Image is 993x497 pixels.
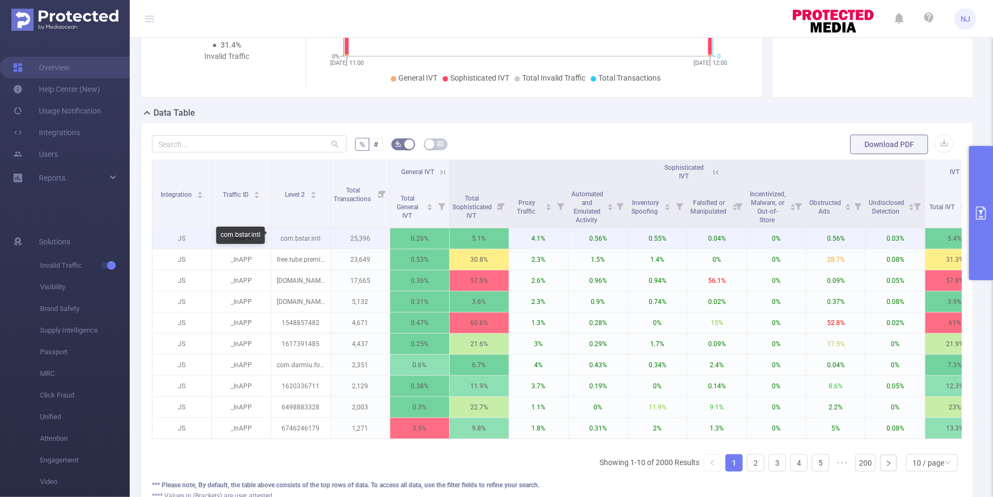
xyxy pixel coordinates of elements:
[925,313,984,333] p: 61%
[152,376,211,396] p: JS
[390,249,449,270] p: 0.53%
[807,228,865,249] p: 0.56%
[945,460,951,467] i: icon: down
[39,231,70,253] span: Solutions
[791,455,807,471] a: 4
[450,228,509,249] p: 5.1%
[747,355,806,375] p: 0%
[509,397,568,418] p: 1.1%
[688,355,747,375] p: 2.4%
[807,418,865,439] p: 5%
[390,334,449,354] p: 0.25%
[664,202,671,209] div: Sort
[212,334,271,354] p: _InAPP
[769,455,785,471] a: 3
[212,228,271,249] p: _InAPP
[285,191,306,198] span: Level 2
[310,190,317,196] div: Sort
[688,418,747,439] p: 1.3%
[925,376,984,396] p: 12.3%
[450,418,509,439] p: 9.8%
[747,313,806,333] p: 0%
[866,418,925,439] p: 0.08%
[522,74,585,82] span: Total Invalid Traffic
[569,249,628,270] p: 1.5%
[628,334,687,354] p: 1.7%
[845,202,851,209] div: Sort
[13,57,70,78] a: Overview
[747,291,806,312] p: 0%
[845,202,851,206] i: icon: caret-up
[925,291,984,312] p: 3.9%
[212,418,271,439] p: _InAPP
[961,206,967,209] i: icon: caret-down
[607,206,613,209] i: icon: caret-down
[912,455,944,471] div: 10 / page
[223,191,250,198] span: Traffic ID
[807,270,865,291] p: 0.09%
[569,418,628,439] p: 0.31%
[747,376,806,396] p: 0%
[509,313,568,333] p: 1.3%
[791,184,806,228] i: Filter menu
[790,206,796,209] i: icon: caret-down
[152,270,211,291] p: JS
[152,135,346,153] input: Search...
[212,270,271,291] p: _InAPP
[152,480,962,490] div: *** Please note, By default, the table above consists of the top rows of data. To access all data...
[866,334,925,354] p: 0%
[725,454,743,472] li: 1
[390,355,449,375] p: 0.6%
[390,313,449,333] p: 0.47%
[717,53,721,60] tspan: 0
[331,270,390,291] p: 17,665
[161,191,194,198] span: Integration
[509,270,568,291] p: 2.6%
[569,313,628,333] p: 0.28%
[598,74,661,82] span: Total Transactions
[665,202,671,206] i: icon: caret-up
[271,334,330,354] p: 1617391485
[40,255,130,276] span: Invalid Traffic
[930,203,957,211] span: Total IVT
[374,140,378,149] span: #
[747,249,806,270] p: 0%
[908,202,915,209] div: Sort
[331,334,390,354] p: 4,437
[390,397,449,418] p: 0.3%
[40,385,130,406] span: Click Fraud
[40,471,130,493] span: Video
[925,249,984,270] p: 31.3%
[375,160,390,228] i: Filter menu
[553,184,568,228] i: Filter menu
[517,199,537,215] span: Proxy Traffic
[197,190,203,193] i: icon: caret-up
[152,355,211,375] p: JS
[13,143,58,165] a: Users
[866,376,925,396] p: 0.05%
[390,418,449,439] p: 3.5%
[866,313,925,333] p: 0.02%
[866,228,925,249] p: 0.03%
[925,270,984,291] p: 57.8%
[359,140,365,149] span: %
[709,460,716,466] i: icon: left
[910,184,925,228] i: Filter menu
[40,298,130,320] span: Brand Safety
[40,449,130,471] span: Engagement
[450,376,509,396] p: 11.9%
[197,190,203,196] div: Sort
[925,228,984,249] p: 5.4%
[747,228,806,249] p: 0%
[494,184,509,228] i: Filter menu
[450,74,509,82] span: Sophisticated IVT
[450,334,509,354] p: 21.6%
[152,418,211,439] p: JS
[688,291,747,312] p: 0.02%
[401,168,434,176] span: General IVT
[812,455,829,471] a: 5
[395,141,402,147] i: icon: bg-colors
[271,376,330,396] p: 1620336711
[855,454,876,472] li: 200
[331,355,390,375] p: 2,351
